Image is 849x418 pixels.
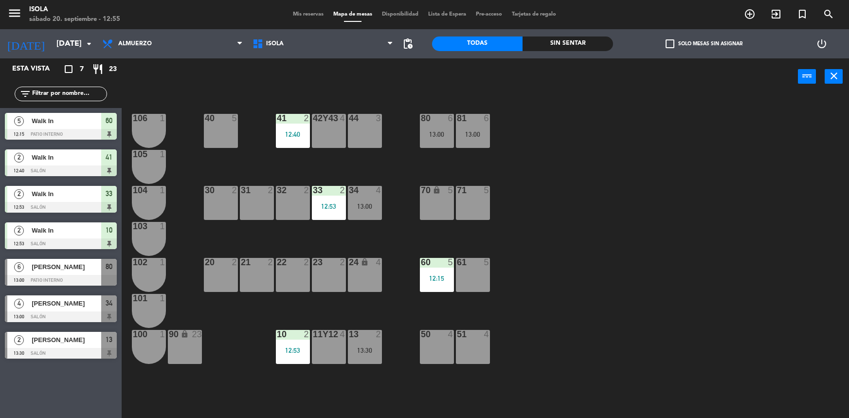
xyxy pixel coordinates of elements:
[484,330,490,339] div: 4
[348,347,382,354] div: 13:30
[160,258,166,267] div: 1
[328,12,377,17] span: Mapa de mesas
[825,69,843,84] button: close
[106,115,112,127] span: 60
[801,70,813,82] i: power_input
[160,150,166,159] div: 1
[32,152,101,163] span: Walk In
[160,186,166,195] div: 1
[448,114,454,123] div: 6
[7,6,22,24] button: menu
[376,330,382,339] div: 2
[14,226,24,236] span: 2
[288,12,328,17] span: Mis reservas
[448,258,454,267] div: 5
[744,8,756,20] i: add_circle_outline
[109,64,117,75] span: 23
[92,63,104,75] i: restaurant
[348,203,382,210] div: 13:00
[456,131,490,138] div: 13:00
[340,186,346,195] div: 2
[276,347,310,354] div: 12:53
[29,5,120,15] div: Isola
[770,8,782,20] i: exit_to_app
[29,15,120,24] div: sábado 20. septiembre - 12:55
[471,12,507,17] span: Pre-acceso
[448,186,454,195] div: 5
[448,330,454,339] div: 4
[232,258,238,267] div: 2
[106,188,112,200] span: 33
[423,12,471,17] span: Lista de Espera
[484,186,490,195] div: 5
[106,224,112,236] span: 10
[796,8,808,20] i: turned_in_not
[828,70,840,82] i: close
[160,330,166,339] div: 1
[420,131,454,138] div: 13:00
[106,151,112,163] span: 41
[304,258,310,267] div: 2
[484,258,490,267] div: 5
[106,261,112,273] span: 80
[268,186,274,195] div: 2
[798,69,816,84] button: power_input
[523,36,613,51] div: Sin sentar
[192,330,202,339] div: 23
[80,64,84,75] span: 7
[14,189,24,199] span: 2
[361,258,369,266] i: lock
[666,39,742,48] label: Solo mesas sin asignar
[106,297,112,309] span: 34
[232,186,238,195] div: 2
[32,298,101,309] span: [PERSON_NAME]
[32,189,101,199] span: Walk In
[268,258,274,267] div: 2
[118,40,152,47] span: Almuerzo
[232,114,238,123] div: 5
[420,275,454,282] div: 12:15
[377,12,423,17] span: Disponibilidad
[32,116,101,126] span: Walk In
[666,39,674,48] span: check_box_outline_blank
[83,38,95,50] i: arrow_drop_down
[32,262,101,272] span: [PERSON_NAME]
[312,203,346,210] div: 12:53
[432,36,523,51] div: Todas
[340,114,346,123] div: 4
[507,12,561,17] span: Tarjetas de regalo
[14,299,24,309] span: 4
[376,114,382,123] div: 3
[63,63,74,75] i: crop_square
[304,330,310,339] div: 2
[304,114,310,123] div: 2
[32,225,101,236] span: Walk In
[340,330,346,339] div: 4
